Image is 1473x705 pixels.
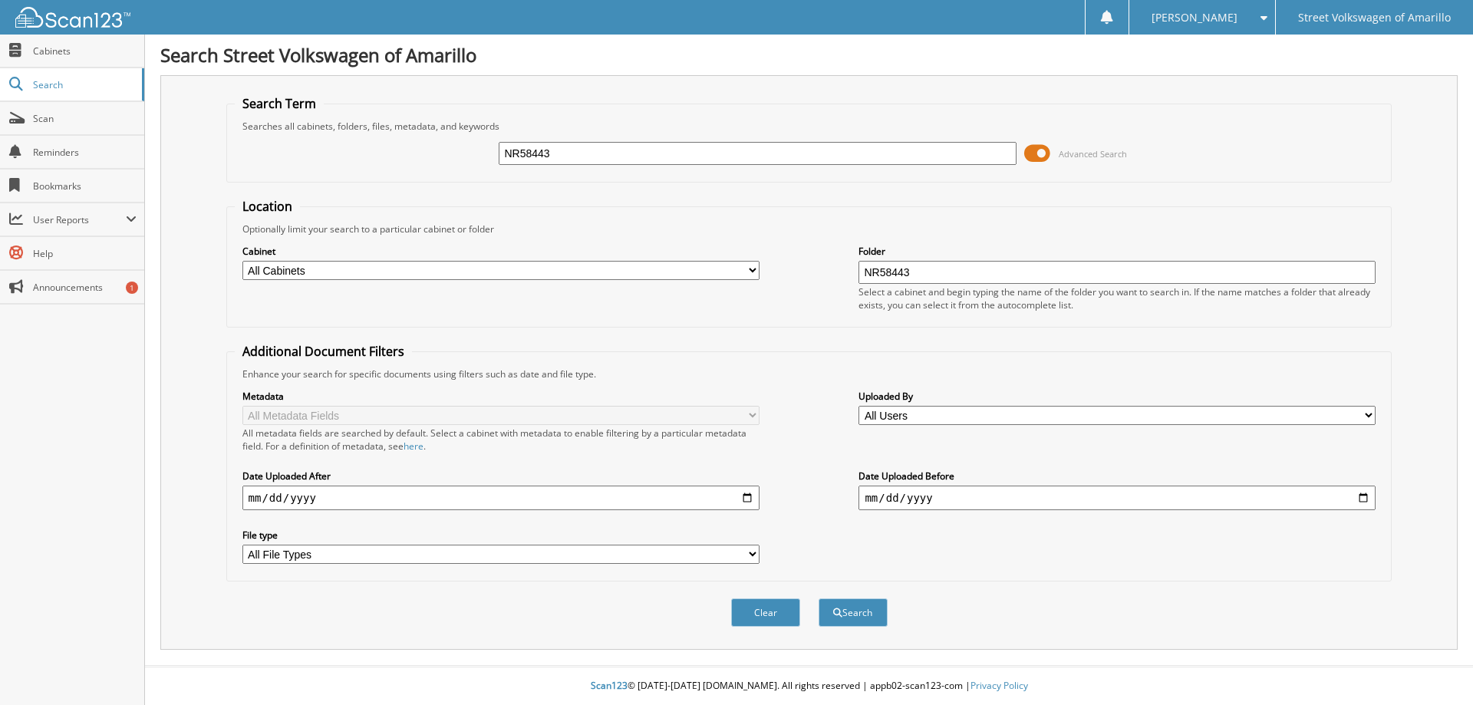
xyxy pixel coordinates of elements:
div: Enhance your search for specific documents using filters such as date and file type. [235,367,1384,381]
span: Bookmarks [33,180,137,193]
legend: Search Term [235,95,324,112]
div: Select a cabinet and begin typing the name of the folder you want to search in. If the name match... [858,285,1376,311]
button: Search [819,598,888,627]
span: Scan [33,112,137,125]
img: scan123-logo-white.svg [15,7,130,28]
span: Search [33,78,134,91]
div: 1 [126,282,138,294]
a: Privacy Policy [970,679,1028,692]
legend: Additional Document Filters [235,343,412,360]
span: [PERSON_NAME] [1152,13,1237,22]
span: Scan123 [591,679,628,692]
button: Clear [731,598,800,627]
h1: Search Street Volkswagen of Amarillo [160,42,1458,68]
label: Date Uploaded After [242,469,760,483]
span: Street Volkswagen of Amarillo [1298,13,1451,22]
legend: Location [235,198,300,215]
label: Cabinet [242,245,760,258]
span: Help [33,247,137,260]
span: User Reports [33,213,126,226]
input: end [858,486,1376,510]
input: start [242,486,760,510]
label: Uploaded By [858,390,1376,403]
span: Reminders [33,146,137,159]
span: Advanced Search [1059,148,1127,160]
label: Folder [858,245,1376,258]
div: © [DATE]-[DATE] [DOMAIN_NAME]. All rights reserved | appb02-scan123-com | [145,667,1473,705]
div: Optionally limit your search to a particular cabinet or folder [235,222,1384,236]
div: All metadata fields are searched by default. Select a cabinet with metadata to enable filtering b... [242,427,760,453]
div: Searches all cabinets, folders, files, metadata, and keywords [235,120,1384,133]
a: here [404,440,423,453]
label: File type [242,529,760,542]
label: Date Uploaded Before [858,469,1376,483]
span: Cabinets [33,44,137,58]
label: Metadata [242,390,760,403]
span: Announcements [33,281,137,294]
